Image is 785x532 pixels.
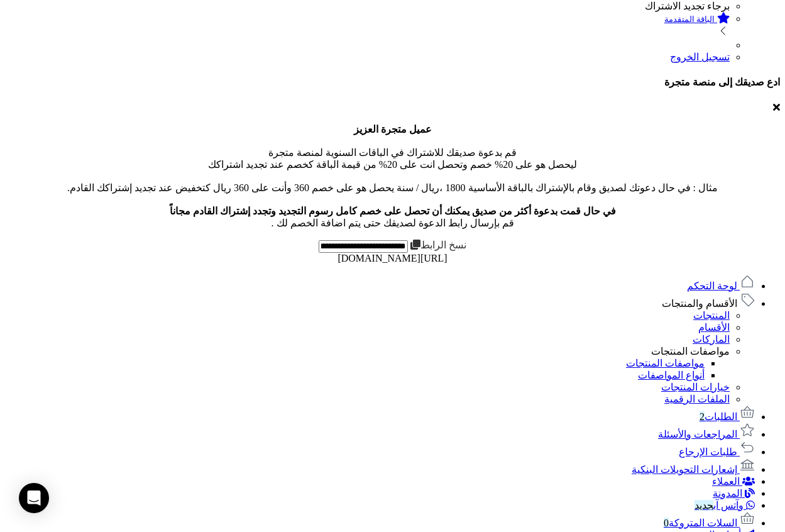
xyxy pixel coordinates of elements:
div: [URL][DOMAIN_NAME] [5,253,780,264]
a: العملاء [712,476,755,487]
a: الأقسام [698,322,730,333]
span: الأقسام والمنتجات [662,298,737,309]
span: السلات المتروكة [664,518,737,528]
span: المراجعات والأسئلة [658,429,737,440]
a: المدونة [713,488,755,499]
span: إشعارات التحويلات البنكية [632,464,737,475]
span: لوحة التحكم [687,280,737,291]
h4: ادع صديقك إلى منصة متجرة [5,76,780,88]
a: مواصفات المنتجات [626,358,705,369]
b: عميل متجرة العزيز [354,124,432,135]
a: مواصفات المنتجات [651,346,730,357]
a: المراجعات والأسئلة [658,429,755,440]
span: الطلبات [700,411,737,422]
a: أنواع المواصفات [638,370,705,380]
p: قم بدعوة صديقك للاشتراك في الباقات السنوية لمنصة متجرة ليحصل هو على 20% خصم وتحصل انت على 20% من ... [5,123,780,229]
span: المدونة [713,488,742,499]
a: طلبات الإرجاع [679,446,755,457]
a: لوحة التحكم [687,280,755,291]
a: وآتس آبجديد [694,500,755,511]
b: في حال قمت بدعوة أكثر من صديق يمكنك أن تحصل على خصم كامل رسوم التجديد وتجدد إشتراك القادم مجاناً [170,206,616,216]
span: جديد [694,500,713,511]
a: السلات المتروكة0 [664,518,755,528]
a: خيارات المنتجات [661,382,730,392]
small: الباقة المتقدمة [664,14,715,24]
div: Open Intercom Messenger [19,483,49,513]
a: الملفات الرقمية [664,394,730,404]
a: تسجيل الخروج [670,52,730,62]
label: نسخ الرابط [408,240,466,250]
a: إشعارات التحويلات البنكية [632,464,755,475]
span: طلبات الإرجاع [679,446,737,457]
a: الباقة المتقدمة [5,12,730,40]
span: العملاء [712,476,740,487]
span: وآتس آب [694,500,744,511]
a: المنتجات [693,310,730,321]
a: الطلبات2 [700,411,755,422]
span: 2 [700,411,705,422]
span: 0 [664,518,669,528]
a: الماركات [693,334,730,345]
